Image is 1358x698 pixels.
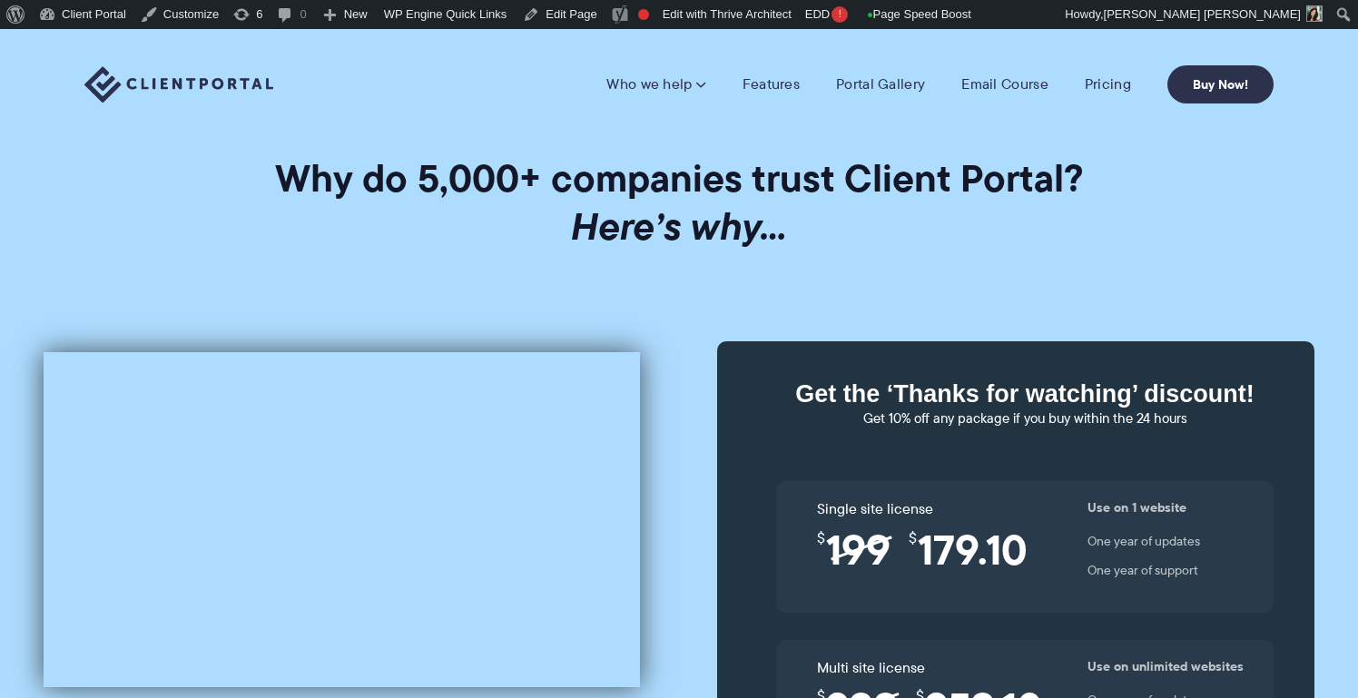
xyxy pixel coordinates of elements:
[1085,75,1131,93] a: Pricing
[606,75,705,93] a: Who we help
[571,197,787,255] em: Here’s why…
[961,75,1048,93] a: Email Course
[832,6,848,23] div: !
[638,9,649,20] div: Focus keyphrase not set
[776,382,1274,407] h2: Get the ‘Thanks for watching’ discount!
[776,407,1274,430] p: Get 10% off any package if you buy within the 24 hours
[44,154,1314,251] h1: Why do 5,000+ companies trust Client Portal?
[1167,65,1274,103] a: Buy Now!
[743,75,800,93] a: Features
[1104,7,1301,21] span: [PERSON_NAME] [PERSON_NAME]
[836,75,925,93] a: Portal Gallery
